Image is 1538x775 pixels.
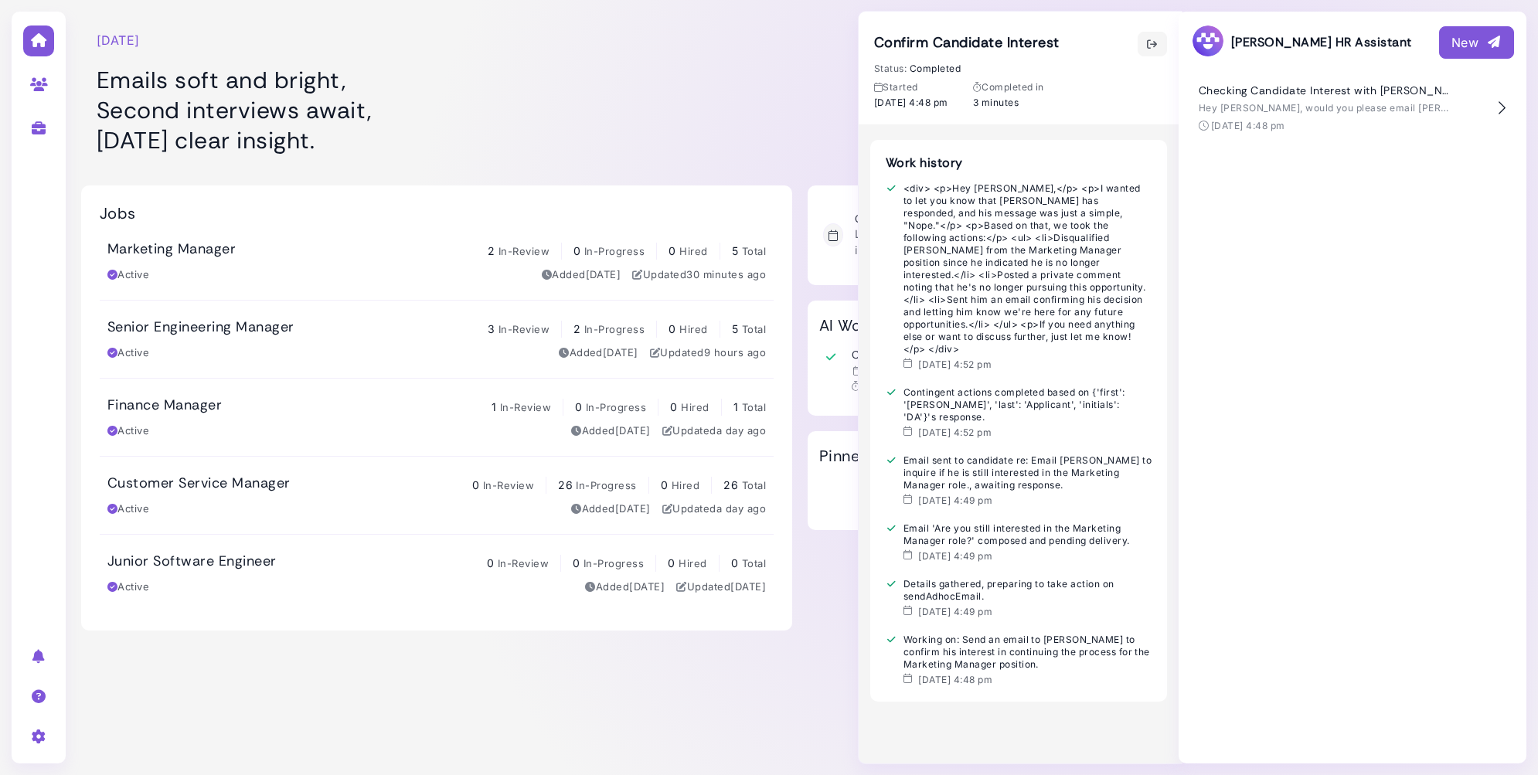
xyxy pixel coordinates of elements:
[676,580,766,595] div: Updated
[886,634,1152,671] div: Working on: Send an email to [PERSON_NAME] to confirm his interest in continuing the process for ...
[662,501,766,517] div: Updated
[100,379,774,456] a: Finance Manager 1 In-Review 0 In-Progress 0 Hired 1 Total Active Added[DATE] Updateda day ago
[585,580,665,595] div: Added
[732,322,738,335] span: 5
[874,97,948,109] time: [DATE] 4:48 pm
[97,65,777,155] h1: Emails soft and bright, Second interviews await, [DATE] clear insight.
[918,495,992,507] time: [DATE] 4:49 pm
[100,204,136,223] h2: Jobs
[679,245,707,257] span: Hired
[716,424,766,437] time: Sep 01, 2025
[472,478,479,491] span: 0
[571,423,651,439] div: Added
[498,245,550,257] span: In-Review
[1191,24,1411,60] h3: [PERSON_NAME] HR Assistant
[886,522,1152,547] div: Email 'Are you still interested in the Marketing Manager role?' composed and pending delivery.
[100,223,774,300] a: Marketing Manager 2 In-Review 0 In-Progress 0 Hired 5 Total Active Added[DATE] Updated30 minutes ago
[629,580,665,593] time: Aug 28, 2025
[107,580,149,595] div: Active
[1439,26,1514,59] button: New
[1199,84,1454,97] h4: Checking Candidate Interest with [PERSON_NAME]
[733,400,738,413] span: 1
[716,502,766,515] time: Sep 01, 2025
[571,501,651,517] div: Added
[615,424,651,437] time: Aug 28, 2025
[670,400,677,413] span: 0
[573,322,580,335] span: 2
[576,479,636,491] span: In-Progress
[704,346,766,359] time: Sep 02, 2025
[669,322,675,335] span: 0
[483,479,534,491] span: In-Review
[632,267,766,283] div: Updated
[874,63,907,74] label: Status:
[573,556,580,569] span: 0
[498,323,550,335] span: In-Review
[815,205,1155,266] a: Connect your calendar Let [PERSON_NAME] know your availability for interviews.
[819,481,1152,510] div: No pinned jobs
[107,475,291,492] h3: Customer Service Manager
[731,556,738,569] span: 0
[661,478,668,491] span: 0
[742,557,766,569] span: Total
[819,316,934,335] h2: AI Work History
[1191,73,1514,144] button: Checking Candidate Interest with [PERSON_NAME] Hey [PERSON_NAME], would you please email [PERSON_...
[669,244,675,257] span: 0
[107,267,149,283] div: Active
[487,556,494,569] span: 0
[500,401,551,413] span: In-Review
[874,32,1059,56] h1: Confirm Candidate Interest
[886,155,1152,170] h2: Work history
[586,268,621,280] time: Aug 28, 2025
[107,501,149,517] div: Active
[819,447,910,465] h2: Pinned Jobs
[488,244,495,257] span: 2
[886,454,1152,491] div: Email sent to candidate re: Email [PERSON_NAME] to inquire if he is still interested in the Marke...
[488,322,495,335] span: 3
[615,502,651,515] time: Aug 28, 2025
[107,397,222,414] h3: Finance Manager
[668,556,675,569] span: 0
[107,423,149,439] div: Active
[662,423,766,439] div: Updated
[575,400,582,413] span: 0
[732,244,738,257] span: 5
[918,427,992,439] time: [DATE] 4:52 pm
[650,345,766,361] div: Updated
[886,386,1152,423] div: Contingent actions completed based on {'first': '[PERSON_NAME]', 'last': 'Applicant', 'initials':...
[742,401,766,413] span: Total
[679,557,706,569] span: Hired
[973,81,1044,93] header: Completed in
[730,580,766,593] time: Aug 28, 2025
[558,478,573,491] span: 26
[742,323,766,335] span: Total
[492,400,496,413] span: 1
[573,244,580,257] span: 0
[886,578,1152,603] div: Details gathered, preparing to take action on sendAdhocEmail.
[742,479,766,491] span: Total
[542,267,621,283] div: Added
[559,345,638,361] div: Added
[681,401,709,413] span: Hired
[918,359,992,371] time: [DATE] 4:52 pm
[97,31,140,49] time: [DATE]
[874,63,961,75] div: Completed
[886,182,1152,355] div: <div> <p>Hey [PERSON_NAME],</p> <p>I wanted to let you know that [PERSON_NAME] has responded, and...
[973,81,1044,109] div: 3 minutes
[874,81,948,93] header: Started
[918,606,992,618] time: [DATE] 4:49 pm
[852,348,998,362] h3: Confirm Candidate Interest
[679,323,707,335] span: Hired
[584,557,644,569] span: In-Progress
[918,674,992,686] time: [DATE] 4:48 pm
[918,550,992,563] time: [DATE] 4:49 pm
[584,323,645,335] span: In-Progress
[586,401,646,413] span: In-Progress
[107,241,236,258] h3: Marketing Manager
[855,226,1128,258] p: Let [PERSON_NAME] know your availability for interviews.
[1451,33,1502,52] div: New
[584,245,645,257] span: In-Progress
[498,557,549,569] span: In-Review
[107,553,277,570] h3: Junior Software Engineer
[686,268,766,280] time: Sep 02, 2025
